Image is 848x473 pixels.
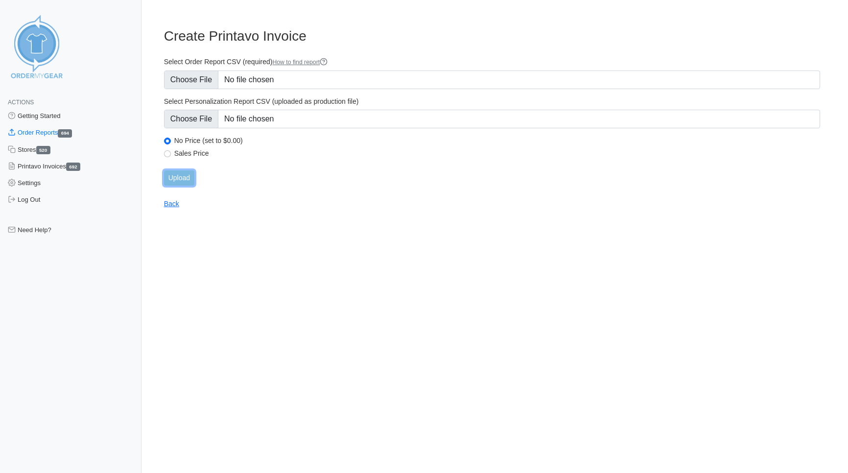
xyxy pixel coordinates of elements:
label: Sales Price [174,149,820,158]
label: No Price (set to $0.00) [174,136,820,145]
label: Select Order Report CSV (required) [164,57,820,67]
span: 520 [36,146,50,154]
label: Select Personalization Report CSV (uploaded as production file) [164,97,820,106]
a: Back [164,200,179,208]
a: How to find report [272,59,328,66]
span: 692 [66,163,80,171]
span: Actions [8,99,34,106]
h3: Create Printavo Invoice [164,28,820,45]
span: 694 [58,129,72,138]
input: Upload [164,170,194,186]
